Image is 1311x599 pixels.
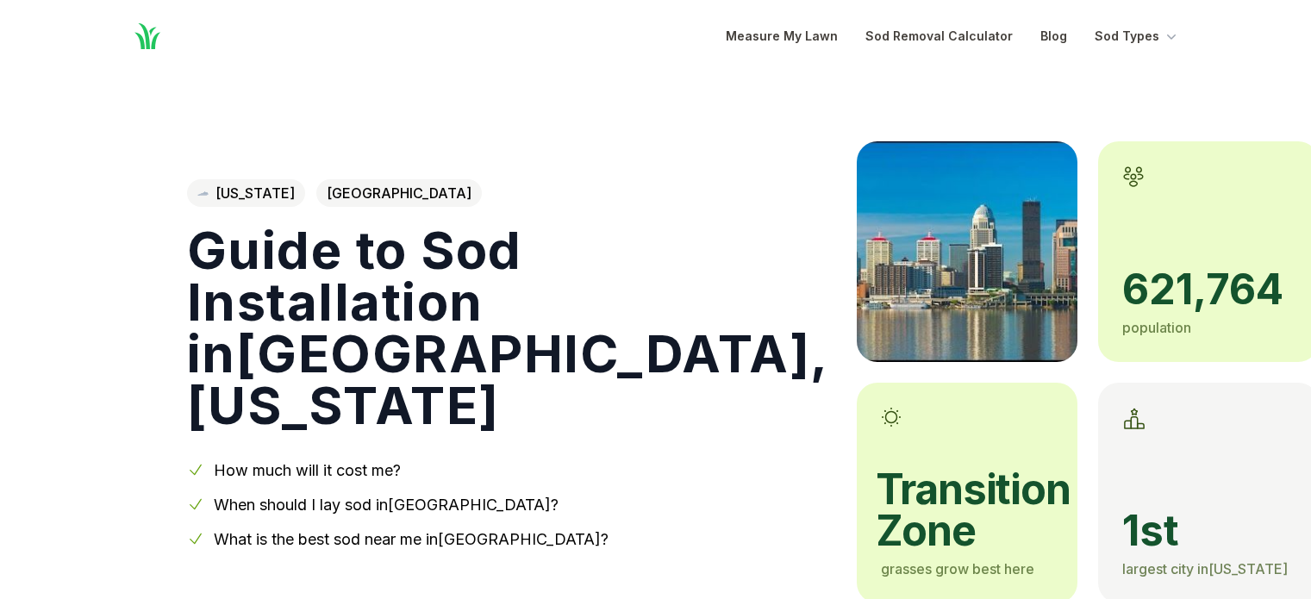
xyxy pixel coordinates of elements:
span: 1st [1122,510,1295,552]
span: grasses grow best here [881,560,1034,577]
a: [US_STATE] [187,179,305,207]
span: 621,764 [1122,269,1295,310]
a: When should I lay sod in[GEOGRAPHIC_DATA]? [214,496,559,514]
a: Measure My Lawn [726,26,838,47]
span: largest city in [US_STATE] [1122,560,1288,577]
a: What is the best sod near me in[GEOGRAPHIC_DATA]? [214,530,609,548]
span: transition zone [876,469,1053,552]
a: Sod Removal Calculator [865,26,1013,47]
button: Sod Types [1095,26,1180,47]
span: [GEOGRAPHIC_DATA] [316,179,482,207]
span: population [1122,319,1191,336]
a: Blog [1040,26,1067,47]
h1: Guide to Sod Installation in [GEOGRAPHIC_DATA] , [US_STATE] [187,224,829,431]
img: A picture of Louisville [857,141,1077,362]
a: How much will it cost me? [214,461,401,479]
img: Kentucky state outline [197,191,209,197]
